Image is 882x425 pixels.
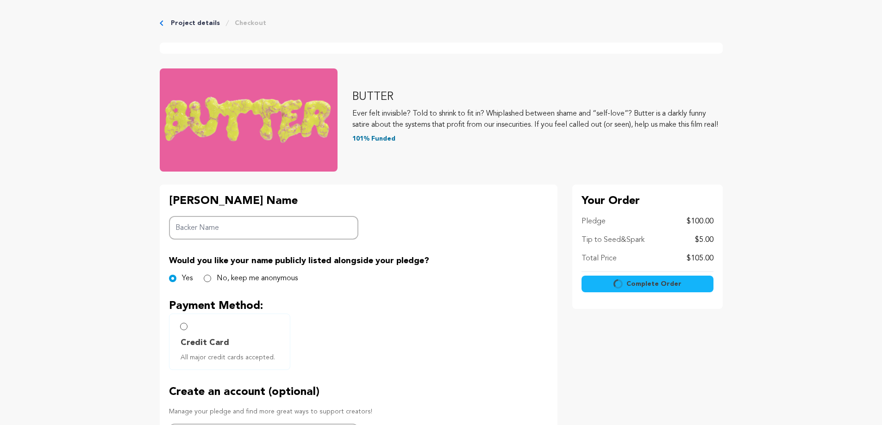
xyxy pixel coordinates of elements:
p: Total Price [582,253,617,264]
p: $5.00 [695,234,713,246]
p: Tip to Seed&Spark [582,234,644,246]
p: $100.00 [687,216,713,227]
input: Backer Name [169,216,359,240]
span: All major credit cards accepted. [181,353,282,362]
a: Project details [171,18,220,28]
p: Manage your pledge and find more great ways to support creators! [169,407,548,416]
button: Complete Order [582,276,713,292]
p: 101% Funded [352,134,723,143]
p: Would you like your name publicly listed alongside your pledge? [169,254,548,267]
label: Yes [182,273,193,284]
div: Breadcrumb [160,18,723,28]
p: Pledge [582,216,606,227]
p: Create an account (optional) [169,385,548,400]
p: Ever felt invisible? Told to shrink to fit in? Whiplashed between shame and “self-love”? Butter i... [352,108,723,130]
img: BUTTER image [160,68,338,172]
p: [PERSON_NAME] Name [169,194,359,209]
p: $105.00 [687,253,713,264]
span: Complete Order [626,279,682,289]
a: Checkout [235,18,266,28]
p: Payment Method: [169,299,548,314]
p: Your Order [582,194,713,209]
label: No, keep me anonymous [217,273,298,284]
p: BUTTER [352,90,723,105]
span: Credit Card [181,336,229,349]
